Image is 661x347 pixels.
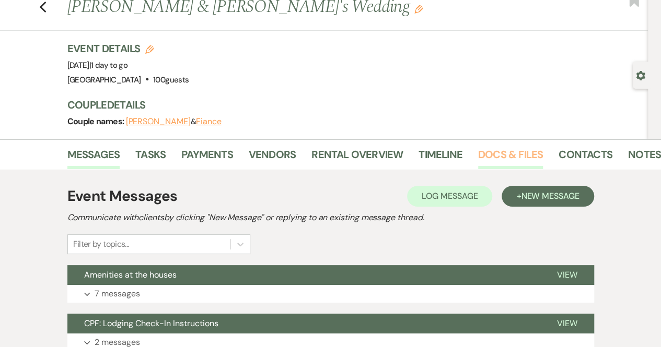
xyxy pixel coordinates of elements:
[67,211,594,224] h2: Communicate with clients by clicking "New Message" or replying to an existing message thread.
[196,117,222,126] button: Fiance
[422,190,478,201] span: Log Message
[67,60,128,70] span: [DATE]
[414,4,423,14] button: Edit
[181,146,233,169] a: Payments
[540,265,594,285] button: View
[67,146,120,169] a: Messages
[311,146,403,169] a: Rental Overview
[67,314,540,333] button: CPF: Lodging Check-In Instructions
[502,186,594,207] button: +New Message
[407,186,492,207] button: Log Message
[67,265,540,285] button: Amenities at the houses
[95,287,140,301] p: 7 messages
[89,60,127,70] span: |
[126,117,191,126] button: [PERSON_NAME]
[67,98,638,112] h3: Couple Details
[67,75,141,85] span: [GEOGRAPHIC_DATA]
[84,318,218,329] span: CPF: Lodging Check-In Instructions
[636,70,645,80] button: Open lead details
[559,146,612,169] a: Contacts
[67,285,594,303] button: 7 messages
[478,146,543,169] a: Docs & Files
[126,116,222,127] span: &
[419,146,462,169] a: Timeline
[73,238,129,250] div: Filter by topics...
[557,269,577,280] span: View
[540,314,594,333] button: View
[249,146,296,169] a: Vendors
[67,185,178,207] h1: Event Messages
[153,75,189,85] span: 100 guests
[628,146,661,169] a: Notes
[135,146,166,169] a: Tasks
[67,41,189,56] h3: Event Details
[521,190,579,201] span: New Message
[67,116,126,127] span: Couple names:
[84,269,177,280] span: Amenities at the houses
[557,318,577,329] span: View
[91,60,127,70] span: 1 day to go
